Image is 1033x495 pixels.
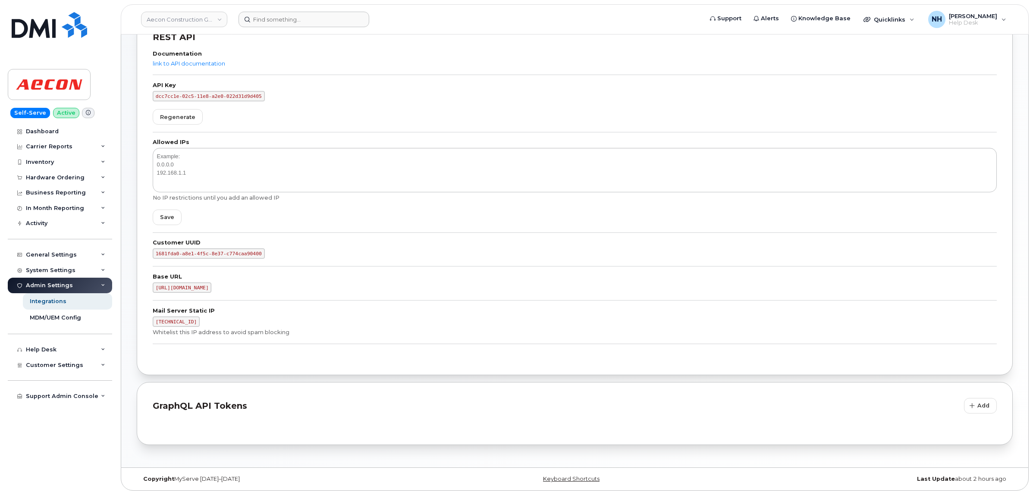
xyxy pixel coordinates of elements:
div: Whitelist this IP address to avoid spam blocking [153,329,997,336]
span: Knowledge Base [798,14,851,23]
span: Add [977,401,989,410]
input: Find something... [239,12,369,27]
div: about 2 hours ago [721,476,1013,482]
code: dcc7cc1e-02c5-11e8-a2e0-022d31d9d405 [153,91,265,101]
code: 1681fda0-a8e1-4f5c-8e37-c774caa90400 [153,248,265,259]
div: MyServe [DATE]–[DATE] [137,476,429,482]
div: GraphQL API Tokens [153,400,247,412]
button: Add [964,398,997,414]
span: Alerts [761,14,779,23]
div: REST API [153,31,997,44]
a: Alerts [747,10,785,27]
span: NH [932,14,942,25]
label: Allowed IPs [153,140,997,145]
span: Regenerate [160,113,195,121]
a: Support [704,10,747,27]
label: Customer UUID [153,240,997,246]
a: Keyboard Shortcuts [543,476,600,482]
span: Support [717,14,741,23]
div: Nicholas Hayden [922,11,1012,28]
a: Aecon Construction Group Inc [141,12,227,27]
label: Mail Server Static IP [153,308,997,314]
code: [URL][DOMAIN_NAME] [153,282,211,293]
strong: Last Update [917,476,955,482]
strong: Copyright [143,476,174,482]
a: link to API documentation [153,60,225,67]
label: Base URL [153,274,997,280]
span: Help Desk [949,19,997,26]
span: Save [160,213,174,221]
span: [PERSON_NAME] [949,13,997,19]
a: Knowledge Base [785,10,857,27]
button: Save [153,210,182,225]
label: API Key [153,83,997,88]
code: [TECHNICAL_ID] [153,316,200,327]
label: Documentation [153,51,997,57]
div: Quicklinks [857,11,920,28]
div: No IP restrictions until you add an allowed IP [153,194,997,202]
button: Regenerate [153,109,203,125]
span: Quicklinks [874,16,905,23]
